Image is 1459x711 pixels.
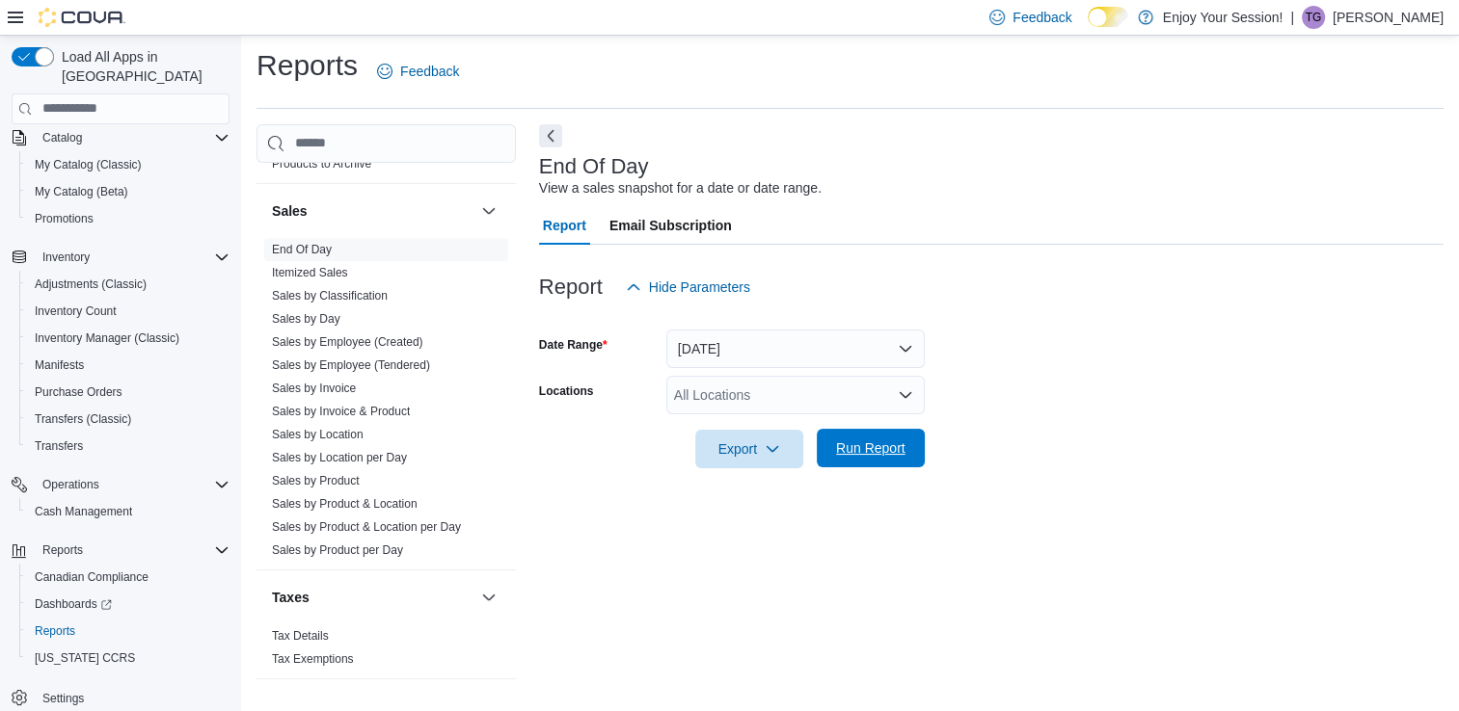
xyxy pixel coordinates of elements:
[27,619,83,643] a: Reports
[35,276,147,292] span: Adjustments (Classic)
[272,542,403,558] span: Sales by Product per Day
[272,629,329,643] a: Tax Details
[272,201,473,221] button: Sales
[477,586,500,609] button: Taxes
[27,381,130,404] a: Purchase Orders
[19,618,237,645] button: Reports
[27,500,230,523] span: Cash Management
[272,497,418,511] a: Sales by Product & Location
[35,126,90,149] button: Catalog
[35,330,179,346] span: Inventory Manager (Classic)
[19,406,237,433] button: Transfers (Classic)
[19,564,237,591] button: Canadian Compliance
[272,451,407,464] a: Sales by Location per Day
[19,298,237,325] button: Inventory Count
[42,250,90,265] span: Inventory
[272,520,461,534] a: Sales by Product & Location per Day
[272,404,410,419] span: Sales by Invoice & Product
[19,498,237,525] button: Cash Management
[272,496,418,512] span: Sales by Product & Location
[272,588,473,607] button: Taxes
[272,201,308,221] h3: Sales
[4,244,237,271] button: Inventory
[539,383,594,399] label: Locations
[272,652,354,666] a: Tax Exemptions
[539,155,649,178] h3: End Of Day
[272,588,310,607] h3: Taxes
[35,569,149,585] span: Canadian Compliance
[35,211,94,226] span: Promotions
[27,354,92,377] a: Manifests
[257,238,516,569] div: Sales
[42,691,84,706] span: Settings
[4,124,237,151] button: Catalog
[19,591,237,618] a: Dashboards
[27,207,101,230] a: Promotions
[272,473,360,488] span: Sales by Product
[27,408,139,431] a: Transfers (Classic)
[27,434,230,458] span: Transfers
[35,384,122,400] span: Purchase Orders
[272,405,410,418] a: Sales by Invoice & Product
[27,592,230,616] span: Dashboards
[539,276,603,299] h3: Report
[1088,27,1089,28] span: Dark Mode
[272,157,371,171] a: Products to Archive
[39,8,125,27] img: Cova
[35,126,230,149] span: Catalog
[257,624,516,678] div: Taxes
[27,434,91,458] a: Transfers
[836,438,905,458] span: Run Report
[272,242,332,257] span: End Of Day
[35,157,142,172] span: My Catalog (Classic)
[898,387,913,403] button: Open list of options
[19,433,237,460] button: Transfers
[369,52,467,91] a: Feedback
[19,205,237,232] button: Promotions
[27,207,230,230] span: Promotions
[539,178,822,198] div: View a sales snapshot for a date or date range.
[272,543,403,557] a: Sales by Product per Day
[272,358,430,372] a: Sales by Employee (Tendered)
[272,156,371,171] span: Products to Archive
[35,438,83,454] span: Transfers
[35,504,132,519] span: Cash Management
[27,381,230,404] span: Purchase Orders
[35,539,230,562] span: Reports
[272,266,348,279] a: Itemized Sales
[27,300,230,323] span: Inventory Count
[272,382,356,395] a: Sales by Invoice
[42,477,99,492] span: Operations
[35,685,230,709] span: Settings
[400,62,459,81] span: Feedback
[35,596,112,612] span: Dashboards
[649,277,750,297] span: Hide Parameters
[272,311,340,327] span: Sales by Day
[35,411,131,427] span: Transfers (Classic)
[27,300,124,323] a: Inventory Count
[272,288,388,303] span: Sales by Classification
[27,180,136,203] a: My Catalog (Beta)
[4,471,237,498] button: Operations
[35,473,230,496] span: Operations
[27,354,230,377] span: Manifests
[35,184,128,199] span: My Catalog (Beta)
[272,519,461,535] span: Sales by Product & Location per Day
[272,428,364,441] a: Sales by Location
[19,645,237,671] button: [US_STATE] CCRS
[695,430,803,468] button: Export
[27,646,230,670] span: Washington CCRS
[272,265,348,280] span: Itemized Sales
[272,243,332,256] a: End Of Day
[35,246,230,269] span: Inventory
[477,199,500,223] button: Sales
[27,408,230,431] span: Transfers (Classic)
[27,500,140,523] a: Cash Management
[1013,8,1071,27] span: Feedback
[272,334,423,350] span: Sales by Employee (Created)
[42,130,82,145] span: Catalog
[272,628,329,644] span: Tax Details
[27,327,187,350] a: Inventory Manager (Classic)
[19,178,237,205] button: My Catalog (Beta)
[272,381,356,396] span: Sales by Invoice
